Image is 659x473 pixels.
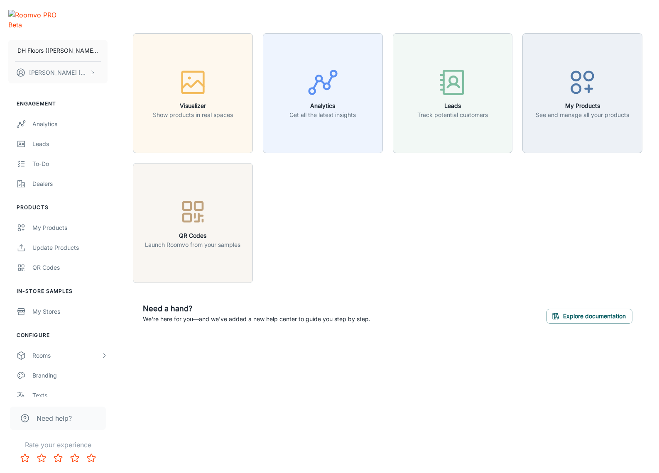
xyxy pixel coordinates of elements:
[8,62,108,83] button: [PERSON_NAME] [PERSON_NAME]
[263,33,383,153] button: AnalyticsGet all the latest insights
[32,263,108,272] div: QR Codes
[393,33,513,153] button: LeadsTrack potential customers
[153,110,233,119] p: Show products in real spaces
[29,68,88,77] p: [PERSON_NAME] [PERSON_NAME]
[32,179,108,188] div: Dealers
[143,315,370,324] p: We're here for you—and we've added a new help center to guide you step by step.
[393,88,513,97] a: LeadsTrack potential customers
[32,119,108,129] div: Analytics
[32,223,108,232] div: My Products
[546,309,632,324] button: Explore documentation
[417,110,488,119] p: Track potential customers
[133,33,253,153] button: VisualizerShow products in real spaces
[133,218,253,227] a: QR CodesLaunch Roomvo from your samples
[289,110,356,119] p: Get all the latest insights
[32,307,108,316] div: My Stores
[417,101,488,110] h6: Leads
[32,139,108,149] div: Leads
[32,159,108,168] div: To-do
[8,10,59,30] img: Roomvo PRO Beta
[289,101,356,110] h6: Analytics
[536,101,629,110] h6: My Products
[522,88,642,97] a: My ProductsSee and manage all your products
[153,101,233,110] h6: Visualizer
[522,33,642,153] button: My ProductsSee and manage all your products
[263,88,383,97] a: AnalyticsGet all the latest insights
[8,40,108,61] button: DH Floors ([PERSON_NAME] Home)
[143,303,370,315] h6: Need a hand?
[536,110,629,119] p: See and manage all your products
[145,231,240,240] h6: QR Codes
[32,351,101,360] div: Rooms
[17,46,98,55] p: DH Floors ([PERSON_NAME] Home)
[32,243,108,252] div: Update Products
[145,240,240,249] p: Launch Roomvo from your samples
[133,163,253,283] button: QR CodesLaunch Roomvo from your samples
[546,311,632,319] a: Explore documentation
